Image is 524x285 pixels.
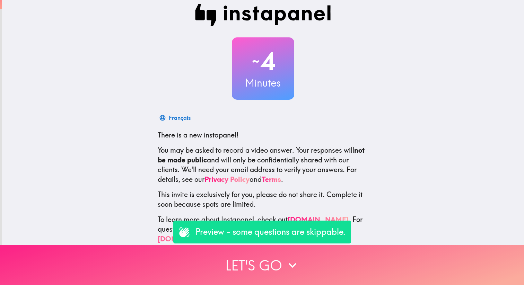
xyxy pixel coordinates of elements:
[251,51,261,72] span: ~
[158,190,368,209] p: This invite is exclusively for you, please do not share it. Complete it soon because spots are li...
[204,175,250,184] a: Privacy Policy
[158,215,368,244] p: To learn more about Instapanel, check out . For questions or help, email us at .
[262,175,281,184] a: Terms
[158,131,238,139] span: There is a new instapanel!
[232,75,294,90] h3: Minutes
[195,4,331,26] img: Instapanel
[158,146,365,164] b: not be made public
[158,225,310,243] a: [EMAIL_ADDRESS][DOMAIN_NAME]
[169,113,191,123] div: Français
[232,47,294,75] h2: 4
[158,145,368,184] p: You may be asked to record a video answer. Your responses will and will only be confidentially sh...
[288,215,349,224] a: [DOMAIN_NAME]
[195,226,346,238] p: Preview - some questions are skippable.
[158,111,193,125] button: Français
